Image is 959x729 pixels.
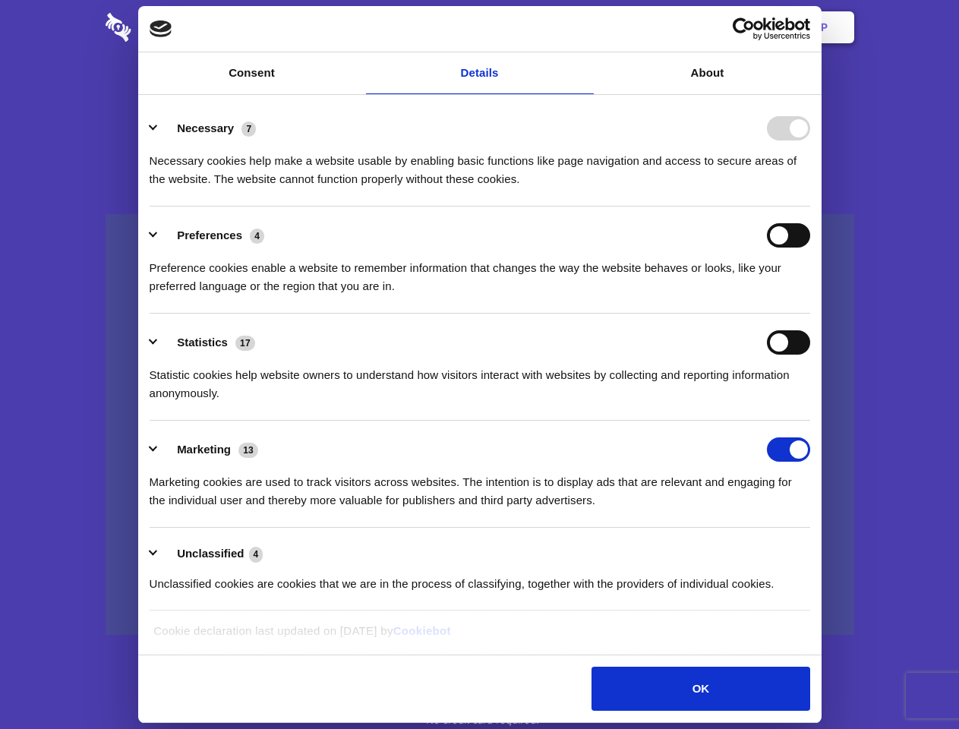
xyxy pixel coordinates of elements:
a: Login [689,4,755,51]
button: Necessary (7) [150,116,266,140]
button: Statistics (17) [150,330,265,355]
a: Pricing [446,4,512,51]
div: Unclassified cookies are cookies that we are in the process of classifying, together with the pro... [150,563,810,593]
label: Marketing [177,443,231,456]
a: Consent [138,52,366,94]
span: 17 [235,336,255,351]
h1: Eliminate Slack Data Loss. [106,68,854,123]
span: 4 [250,229,264,244]
div: Marketing cookies are used to track visitors across websites. The intention is to display ads tha... [150,462,810,510]
a: Wistia video thumbnail [106,214,854,636]
div: Necessary cookies help make a website usable by enabling basic functions like page navigation and... [150,140,810,188]
span: 13 [238,443,258,458]
label: Necessary [177,121,234,134]
button: Marketing (13) [150,437,268,462]
h4: Auto-redaction of sensitive data, encrypted data sharing and self-destructing private chats. Shar... [106,138,854,188]
a: Usercentrics Cookiebot - opens in a new window [677,17,810,40]
img: logo [150,21,172,37]
a: Details [366,52,594,94]
span: 4 [249,547,263,562]
a: Contact [616,4,686,51]
button: OK [591,667,809,711]
div: Preference cookies enable a website to remember information that changes the way the website beha... [150,248,810,295]
a: About [594,52,822,94]
span: 7 [241,121,256,137]
button: Preferences (4) [150,223,274,248]
a: Cookiebot [393,624,451,637]
button: Unclassified (4) [150,544,273,563]
div: Cookie declaration last updated on [DATE] by [142,622,817,652]
img: logo-wordmark-white-trans-d4663122ce5f474addd5e946df7df03e33cb6a1c49d2221995e7729f52c070b2.svg [106,13,235,42]
div: Statistic cookies help website owners to understand how visitors interact with websites by collec... [150,355,810,402]
iframe: Drift Widget Chat Controller [883,653,941,711]
label: Preferences [177,229,242,241]
label: Statistics [177,336,228,349]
